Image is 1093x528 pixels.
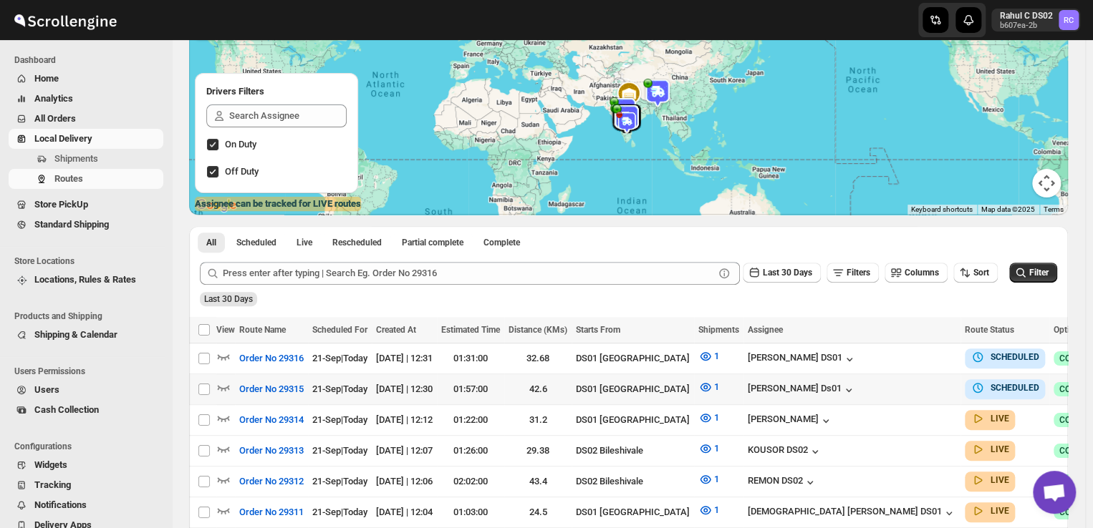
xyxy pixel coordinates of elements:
b: LIVE [991,475,1009,485]
span: Store PickUp [34,199,88,210]
div: 01:03:00 [441,505,500,519]
span: 21-Sep | Today [312,414,367,425]
span: Live [297,237,312,248]
span: View [216,325,235,335]
button: Last 30 Days [743,263,821,283]
div: 01:26:00 [441,444,500,458]
span: Scheduled For [312,325,367,335]
span: Columns [905,268,939,278]
span: Cash Collection [34,404,99,415]
span: Order No 29315 [239,382,304,396]
input: Press enter after typing | Search Eg. Order No 29316 [223,262,714,285]
div: [DATE] | 12:07 [376,444,433,458]
span: Users Permissions [14,366,165,377]
button: Order No 29313 [231,439,312,462]
button: Users [9,380,163,400]
div: 01:31:00 [441,351,500,366]
span: Complete [483,237,520,248]
div: [DATE] | 12:04 [376,505,433,519]
button: Filters [827,263,879,283]
span: Users [34,384,59,395]
button: All routes [198,233,225,253]
button: KOUSOR DS02 [748,444,822,459]
div: [DATE] | 12:30 [376,382,433,396]
span: Notifications [34,499,87,510]
span: Created At [376,325,416,335]
button: 1 [690,376,728,399]
span: Local Delivery [34,133,92,144]
span: Analytics [34,93,73,104]
div: DS01 [GEOGRAPHIC_DATA] [576,413,690,427]
span: Last 30 Days [763,268,812,278]
span: 21-Sep | Today [312,445,367,456]
div: [DEMOGRAPHIC_DATA] [PERSON_NAME] DS01 [748,506,956,520]
button: Shipments [9,149,163,169]
span: Order No 29314 [239,413,304,427]
span: 1 [714,381,719,392]
button: LIVE [971,473,1009,487]
button: Order No 29316 [231,347,312,370]
button: Order No 29314 [231,409,312,431]
span: 21-Sep | Today [312,507,367,517]
span: Assignee [748,325,783,335]
span: Dashboard [14,54,165,66]
button: Order No 29311 [231,501,312,524]
button: Analytics [9,89,163,109]
b: LIVE [991,506,1009,516]
label: Assignee can be tracked for LIVE routes [195,197,361,211]
span: Order No 29312 [239,474,304,489]
b: SCHEDULED [991,352,1039,362]
span: 21-Sep | Today [312,353,367,363]
span: 21-Sep | Today [312,476,367,487]
a: Terms (opens in new tab) [1044,205,1064,213]
div: 29.38 [509,444,567,458]
span: Order No 29311 [239,505,304,519]
div: [DATE] | 12:06 [376,474,433,489]
p: Rahul C DS02 [1000,10,1053,21]
button: LIVE [971,442,1009,456]
input: Search Assignee [229,104,347,127]
button: Order No 29315 [231,378,312,401]
span: Off Duty [225,166,259,177]
span: Map data ©2025 [981,205,1035,213]
span: Routes [54,173,83,184]
span: Configurations [14,441,165,452]
span: 1 [714,443,719,454]
button: Shipping & Calendar [9,325,163,345]
button: 1 [690,468,728,491]
span: 1 [714,504,719,515]
div: [DATE] | 12:12 [376,413,433,427]
img: Google [193,196,240,215]
div: 24.5 [509,505,567,519]
span: Route Status [965,325,1014,335]
div: DS01 [GEOGRAPHIC_DATA] [576,351,690,366]
div: 43.4 [509,474,567,489]
button: SCHEDULED [971,350,1039,364]
span: 1 [714,412,719,423]
span: Shipping & Calendar [34,329,117,340]
div: DS01 [GEOGRAPHIC_DATA] [576,382,690,396]
span: Sort [973,268,989,278]
div: 32.68 [509,351,567,366]
span: Route Name [239,325,286,335]
span: Order No 29316 [239,351,304,366]
button: Sort [953,263,998,283]
button: Notifications [9,495,163,515]
button: Cash Collection [9,400,163,420]
button: [PERSON_NAME] DS01 [748,352,857,366]
button: Map camera controls [1032,169,1061,197]
span: Distance (KMs) [509,325,567,335]
b: SCHEDULED [991,383,1039,393]
text: RC [1064,16,1074,25]
button: LIVE [971,504,1009,518]
span: Products and Shipping [14,311,165,322]
div: 02:02:00 [441,474,500,489]
div: 31.2 [509,413,567,427]
div: 01:22:00 [441,413,500,427]
button: 1 [690,437,728,460]
div: 01:57:00 [441,382,500,396]
button: LIVE [971,411,1009,426]
button: Order No 29312 [231,470,312,493]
